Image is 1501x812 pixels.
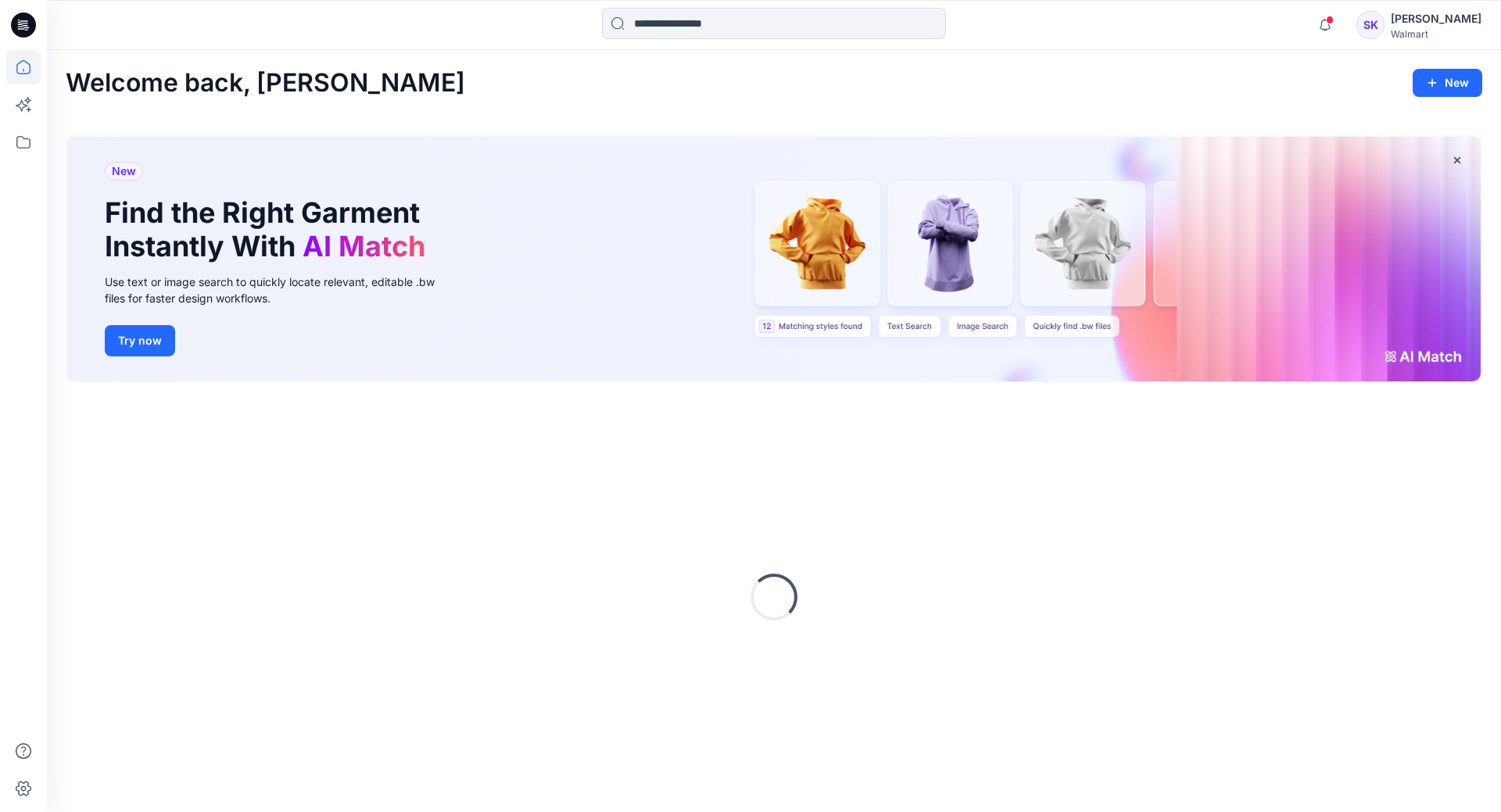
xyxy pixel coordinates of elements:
[66,69,465,98] h2: Welcome back, [PERSON_NAME]
[105,274,457,306] div: Use text or image search to quickly locate relevant, editable .bw files for faster design workflows.
[303,229,425,263] span: AI Match
[112,162,136,181] span: New
[105,196,433,263] h1: Find the Right Garment Instantly With
[105,325,175,356] button: Try now
[1413,69,1482,97] button: New
[1391,28,1481,40] div: Walmart
[1356,11,1385,39] div: SK
[1391,9,1481,28] div: [PERSON_NAME]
